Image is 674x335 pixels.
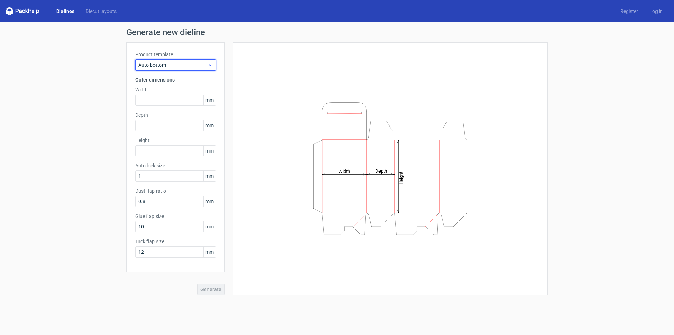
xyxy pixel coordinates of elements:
[203,146,216,156] span: mm
[135,187,216,194] label: Dust flap ratio
[135,76,216,83] h3: Outer dimensions
[203,95,216,105] span: mm
[203,171,216,181] span: mm
[126,28,548,37] h1: Generate new dieline
[135,137,216,144] label: Height
[338,168,350,174] tspan: Width
[135,162,216,169] label: Auto lock size
[644,8,668,15] a: Log in
[138,62,207,69] span: Auto bottom
[135,238,216,245] label: Tuck flap size
[203,196,216,207] span: mm
[135,111,216,118] label: Depth
[80,8,122,15] a: Diecut layouts
[398,171,404,184] tspan: Height
[203,247,216,257] span: mm
[203,120,216,131] span: mm
[375,168,387,174] tspan: Depth
[135,51,216,58] label: Product template
[203,221,216,232] span: mm
[135,86,216,93] label: Width
[135,213,216,220] label: Glue flap size
[51,8,80,15] a: Dielines
[615,8,644,15] a: Register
